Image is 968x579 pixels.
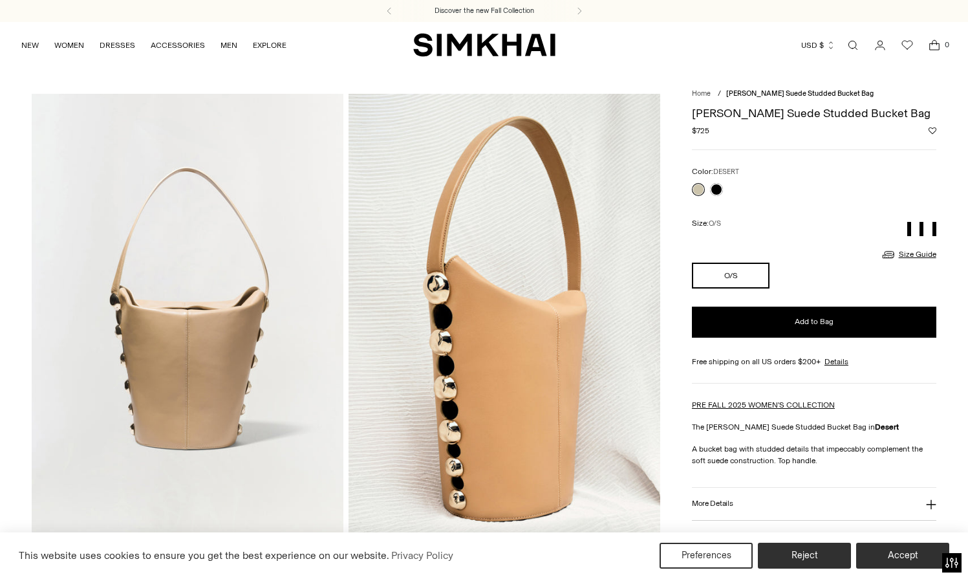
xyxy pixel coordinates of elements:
[660,543,753,569] button: Preferences
[718,89,721,100] div: /
[692,400,835,410] a: PRE FALL 2025 WOMEN'S COLLECTION
[692,488,936,521] button: More Details
[253,31,286,60] a: EXPLORE
[692,89,711,98] a: Home
[692,166,739,178] label: Color:
[881,246,936,263] a: Size Guide
[32,94,343,561] img: Amaya Suede Studded Bucket Bag
[389,546,455,565] a: Privacy Policy (opens in a new tab)
[21,31,39,60] a: NEW
[692,356,936,367] div: Free shipping on all US orders $200+
[692,499,733,508] h3: More Details
[692,421,936,433] p: The [PERSON_NAME] Suede Studded Bucket Bag in
[758,543,851,569] button: Reject
[824,356,848,367] a: Details
[413,32,555,58] a: SIMKHAI
[692,125,709,137] span: $725
[692,217,721,230] label: Size:
[692,107,936,119] h1: [PERSON_NAME] Suede Studded Bucket Bag
[867,32,893,58] a: Go to the account page
[856,543,949,569] button: Accept
[713,168,739,176] span: DESERT
[894,32,920,58] a: Wishlist
[726,89,874,98] span: [PERSON_NAME] Suede Studded Bucket Bag
[709,219,721,228] span: O/S
[921,32,947,58] a: Open cart modal
[220,31,237,60] a: MEN
[151,31,205,60] a: ACCESSORIES
[875,422,899,432] strong: Desert
[435,6,534,16] a: Discover the new Fall Collection
[692,89,936,100] nav: breadcrumbs
[692,443,936,466] p: A bucket bag with studded details that impeccably complement the soft suede construction. Top han...
[692,307,936,338] button: Add to Bag
[801,31,835,60] button: USD $
[692,521,936,554] button: Shipping & Returns
[692,263,770,289] button: O/S
[941,39,952,50] span: 0
[54,31,84,60] a: WOMEN
[840,32,866,58] a: Open search modal
[349,94,660,561] img: Amaya Suede Studded Bucket Bag
[929,127,936,135] button: Add to Wishlist
[795,316,834,327] span: Add to Bag
[100,31,135,60] a: DRESSES
[19,549,389,562] span: This website uses cookies to ensure you get the best experience on our website.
